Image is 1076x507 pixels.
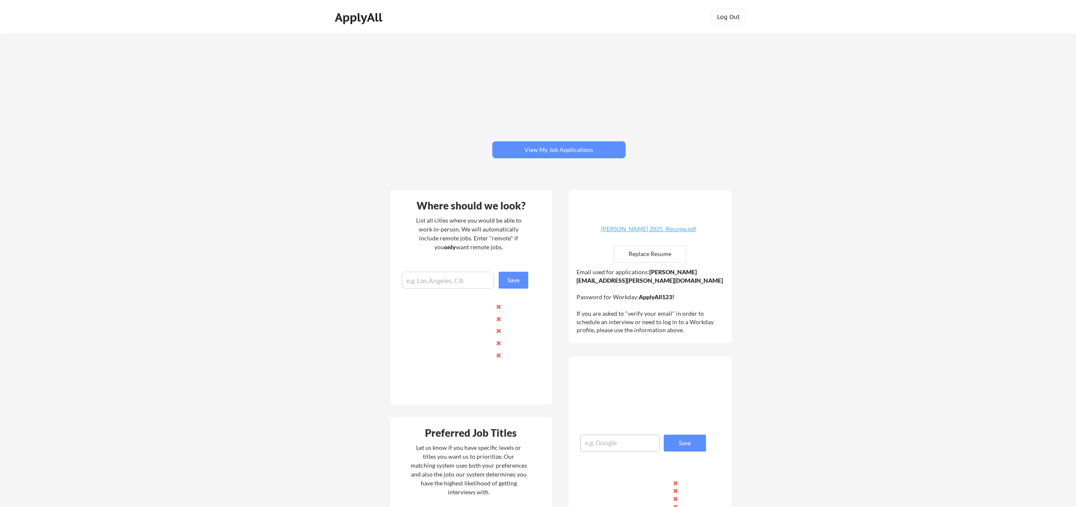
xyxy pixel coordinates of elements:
div: Email used for applications: Password for Workday: If you are asked to "verify your email" in ord... [577,268,726,334]
div: List all cities where you would be able to work in-person. We will automatically include remote j... [411,216,527,251]
strong: only [444,243,456,251]
input: e.g. Los Angeles, CA [402,272,494,289]
strong: [PERSON_NAME][EMAIL_ADDRESS][PERSON_NAME][DOMAIN_NAME] [577,268,723,284]
button: Save [664,435,706,452]
button: View My Job Applications [492,141,626,158]
div: Where should we look? [392,201,550,211]
a: [PERSON_NAME] 2025_Resume.pdf [599,226,699,239]
button: Log Out [712,8,745,25]
div: [PERSON_NAME] 2025_Resume.pdf [599,226,699,232]
button: Save [499,272,528,289]
div: Preferred Job Titles [392,428,550,438]
div: Let us know if you have specific levels or titles you want us to prioritize. Our matching system ... [411,443,527,496]
div: ApplyAll [335,10,385,25]
strong: ApplyAll123! [639,293,674,300]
